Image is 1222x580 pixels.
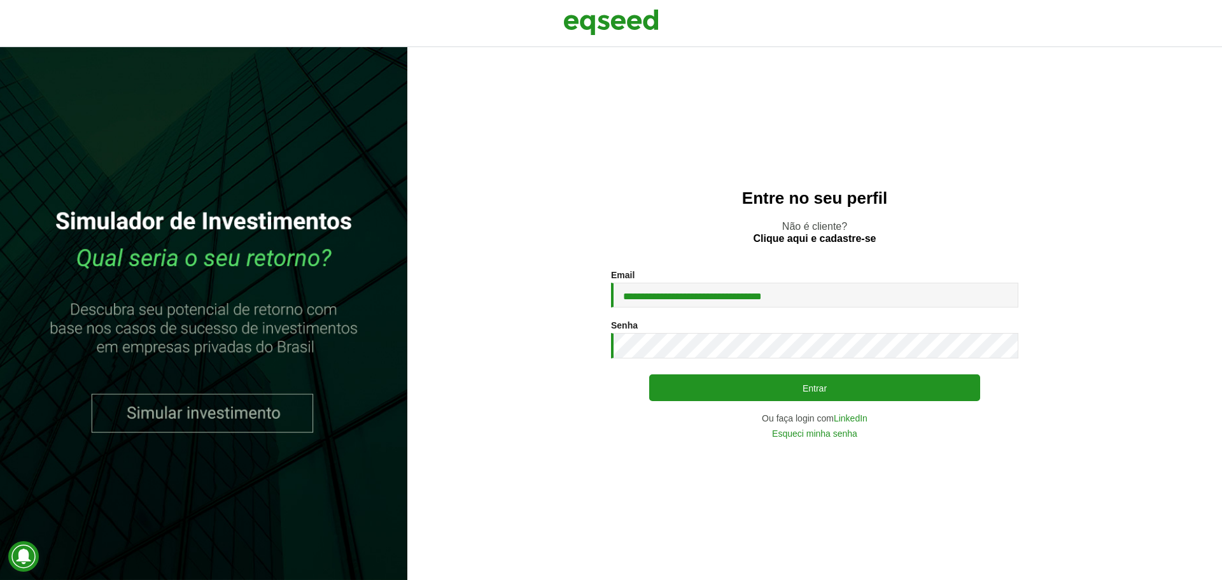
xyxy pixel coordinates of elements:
[433,189,1197,208] h2: Entre no seu perfil
[611,414,1018,423] div: Ou faça login com
[563,6,659,38] img: EqSeed Logo
[649,374,980,401] button: Entrar
[834,414,867,423] a: LinkedIn
[772,429,857,438] a: Esqueci minha senha
[611,271,635,279] label: Email
[754,234,876,244] a: Clique aqui e cadastre-se
[433,220,1197,244] p: Não é cliente?
[611,321,638,330] label: Senha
